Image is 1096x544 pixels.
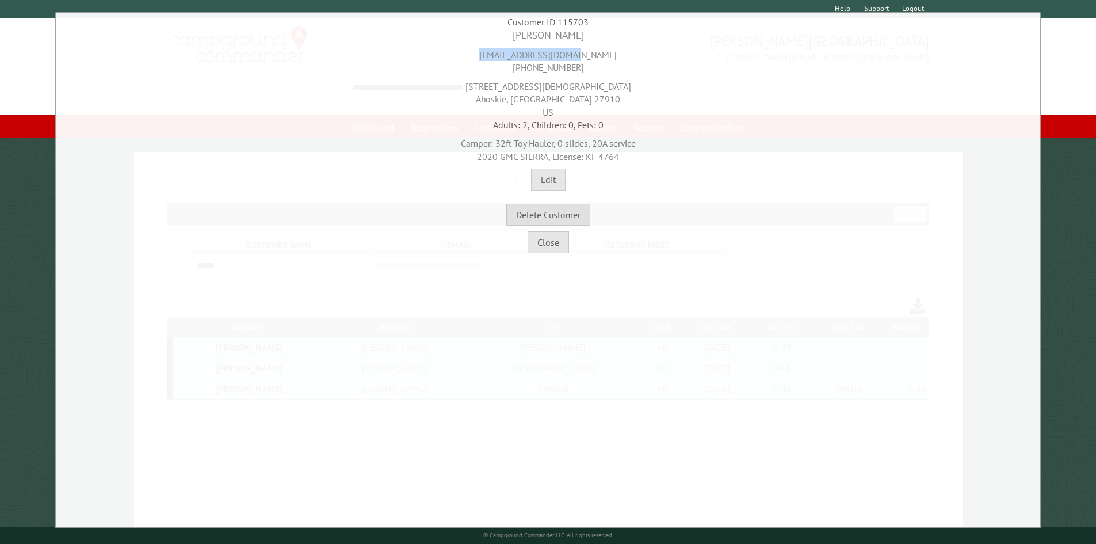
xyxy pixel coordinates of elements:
[528,231,569,253] button: Close
[59,43,1037,74] div: [EMAIL_ADDRESS][DOMAIN_NAME] [PHONE_NUMBER]
[59,74,1037,119] div: [STREET_ADDRESS][DEMOGRAPHIC_DATA] Ahoskie, [GEOGRAPHIC_DATA] 27910 US
[59,119,1037,131] div: Adults: 2, Children: 0, Pets: 0
[59,16,1037,28] div: Customer ID 115703
[477,151,619,162] span: 2020 GMC SIERRA, License: KF 4764
[59,131,1037,163] div: Camper: 32ft Toy Hauler, 0 slides, 20A service
[506,204,590,226] button: Delete Customer
[59,28,1037,43] div: [PERSON_NAME]
[483,531,613,539] small: © Campground Commander LLC. All rights reserved.
[531,169,566,191] button: Edit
